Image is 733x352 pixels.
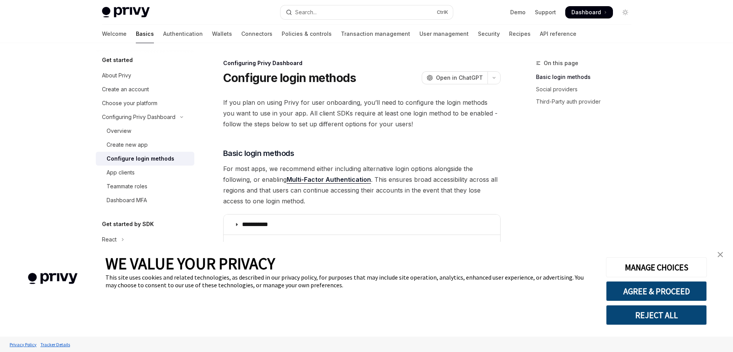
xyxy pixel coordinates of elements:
a: Wallets [212,25,232,43]
span: On this page [544,59,578,68]
a: Configure login methods [96,152,194,166]
div: Choose your platform [102,99,157,108]
a: Basics [136,25,154,43]
h5: Get started by SDK [102,220,154,229]
a: Tracker Details [38,338,72,351]
img: close banner [718,252,723,257]
a: App clients [96,166,194,179]
a: Recipes [509,25,531,43]
img: company logo [12,262,94,295]
a: close banner [713,247,728,262]
a: Policies & controls [282,25,332,43]
div: Create an account [102,85,149,94]
h5: Get started [102,55,133,65]
a: Third-Party auth provider [536,96,638,108]
button: Open in ChatGPT [422,71,488,84]
div: App clients [107,168,135,177]
div: Overview [107,126,131,136]
a: Overview [96,124,194,138]
button: Open search [281,5,453,19]
a: Create new app [96,138,194,152]
a: Social providers [536,83,638,96]
span: Open in ChatGPT [436,74,483,82]
div: Configuring Privy Dashboard [223,59,501,67]
div: Configure login methods [107,154,174,163]
a: Transaction management [341,25,410,43]
div: Configuring Privy Dashboard [102,112,175,122]
a: Demo [510,8,526,16]
button: Toggle React section [96,233,194,246]
span: If you plan on using Privy for user onboarding, you’ll need to configure the login methods you wa... [223,97,501,129]
a: Connectors [241,25,272,43]
a: Choose your platform [96,96,194,110]
a: Welcome [102,25,127,43]
button: Toggle dark mode [619,6,631,18]
a: Authentication [163,25,203,43]
h1: Configure login methods [223,71,356,85]
a: Security [478,25,500,43]
button: MANAGE CHOICES [606,257,707,277]
button: AGREE & PROCEED [606,281,707,301]
div: Dashboard MFA [107,196,147,205]
a: Support [535,8,556,16]
a: Privacy Policy [8,338,38,351]
a: Create an account [96,82,194,96]
a: Dashboard [565,6,613,18]
a: Teammate roles [96,179,194,193]
a: About Privy [96,69,194,82]
button: REJECT ALL [606,305,707,325]
a: User management [419,25,469,43]
span: WE VALUE YOUR PRIVACY [105,253,275,273]
div: Teammate roles [107,182,147,191]
span: Ctrl K [437,9,448,15]
div: About Privy [102,71,131,80]
span: Dashboard [571,8,601,16]
div: React [102,235,117,244]
div: This site uses cookies and related technologies, as described in our privacy policy, for purposes... [105,273,594,289]
a: Multi-Factor Authentication [287,176,371,184]
span: For most apps, we recommend either including alternative login options alongside the following, o... [223,163,501,206]
div: Search... [295,8,317,17]
a: Dashboard MFA [96,193,194,207]
img: light logo [102,7,150,18]
span: Basic login methods [223,148,294,159]
a: API reference [540,25,576,43]
button: Toggle Configuring Privy Dashboard section [96,110,194,124]
a: Basic login methods [536,71,638,83]
div: Create new app [107,140,148,149]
